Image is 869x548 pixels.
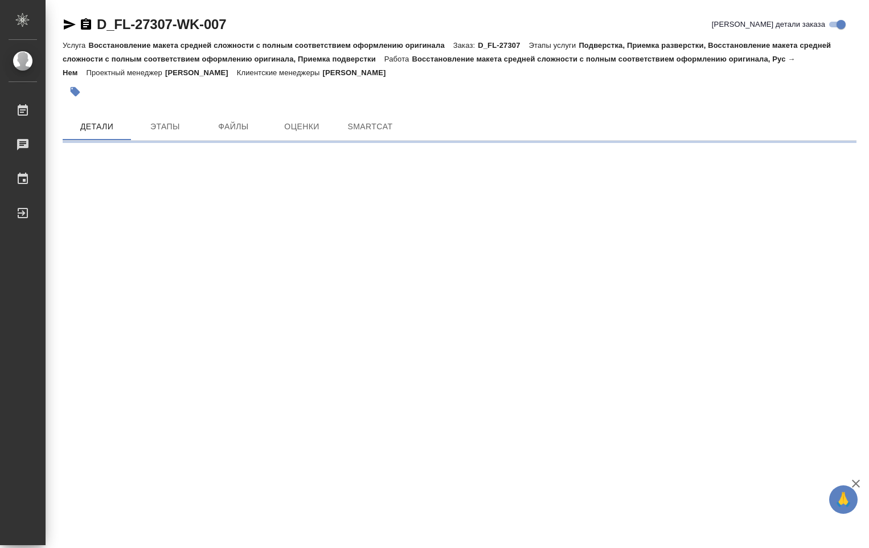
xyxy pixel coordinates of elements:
[63,41,88,50] p: Услуга
[69,120,124,134] span: Детали
[478,41,528,50] p: D_FL-27307
[86,68,165,77] p: Проектный менеджер
[453,41,478,50] p: Заказ:
[79,18,93,31] button: Скопировать ссылку
[529,41,579,50] p: Этапы услуги
[323,68,395,77] p: [PERSON_NAME]
[63,79,88,104] button: Добавить тэг
[206,120,261,134] span: Файлы
[834,488,853,512] span: 🙏
[384,55,412,63] p: Работа
[97,17,226,32] a: D_FL-27307-WK-007
[829,485,858,514] button: 🙏
[63,55,795,77] p: Восстановление макета средней сложности с полным соответствием оформлению оригинала, Рус → Нем
[63,18,76,31] button: Скопировать ссылку для ЯМессенджера
[165,68,237,77] p: [PERSON_NAME]
[274,120,329,134] span: Оценки
[712,19,825,30] span: [PERSON_NAME] детали заказа
[343,120,397,134] span: SmartCat
[88,41,453,50] p: Восстановление макета средней сложности с полным соответствием оформлению оригинала
[138,120,192,134] span: Этапы
[237,68,323,77] p: Клиентские менеджеры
